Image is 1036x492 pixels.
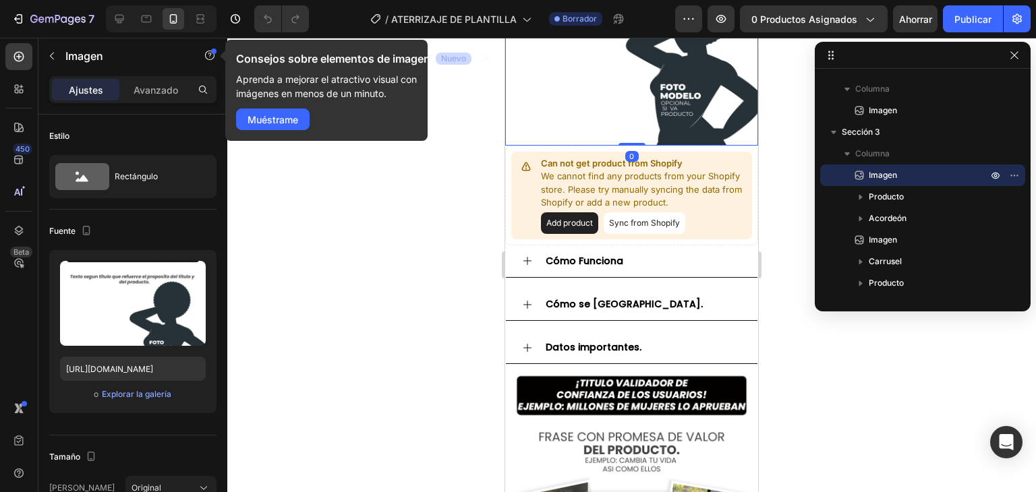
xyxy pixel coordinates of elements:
div: Abrir Intercom Messenger [990,426,1023,458]
button: 0 productos asignados [740,5,888,32]
font: Fuente [49,226,76,236]
button: Explorar la galería [101,388,172,401]
p: Imagen [65,48,180,64]
font: Rectángulo [115,171,158,181]
font: Imagen [65,49,103,63]
font: ATERRIZAJE DE PLANTILLA [391,13,517,25]
font: Producto [869,191,904,202]
font: Imagen [869,105,897,115]
img: imagen de vista previa [60,261,206,346]
font: Publicar [954,13,991,25]
font: 0 productos asignados [751,13,857,25]
button: Publicar [943,5,1003,32]
font: Ajustes [69,84,103,96]
font: Imagen [869,170,897,180]
button: 7 [5,5,100,32]
font: 450 [16,144,30,154]
input: https://ejemplo.com/imagen.jpg [60,357,206,381]
font: Tamaño [49,452,80,462]
font: 7 [88,12,94,26]
font: Acordeón [869,213,906,223]
font: Carrusel [869,256,902,266]
font: Beta [13,247,29,257]
font: / [385,13,388,25]
font: Ahorrar [899,13,932,25]
button: Ahorrar [893,5,938,32]
font: Explorar la galería [102,389,171,399]
font: Imagen [869,235,897,245]
font: Columna [855,148,890,158]
font: Producto [869,278,904,288]
font: Borrador [563,13,597,24]
font: o [94,389,98,399]
font: Avanzado [134,84,178,96]
font: Estilo [49,131,69,141]
font: Columna [855,84,890,94]
font: Sección 3 [842,127,880,137]
div: Deshacer/Rehacer [254,5,309,32]
iframe: Área de diseño [505,38,758,492]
